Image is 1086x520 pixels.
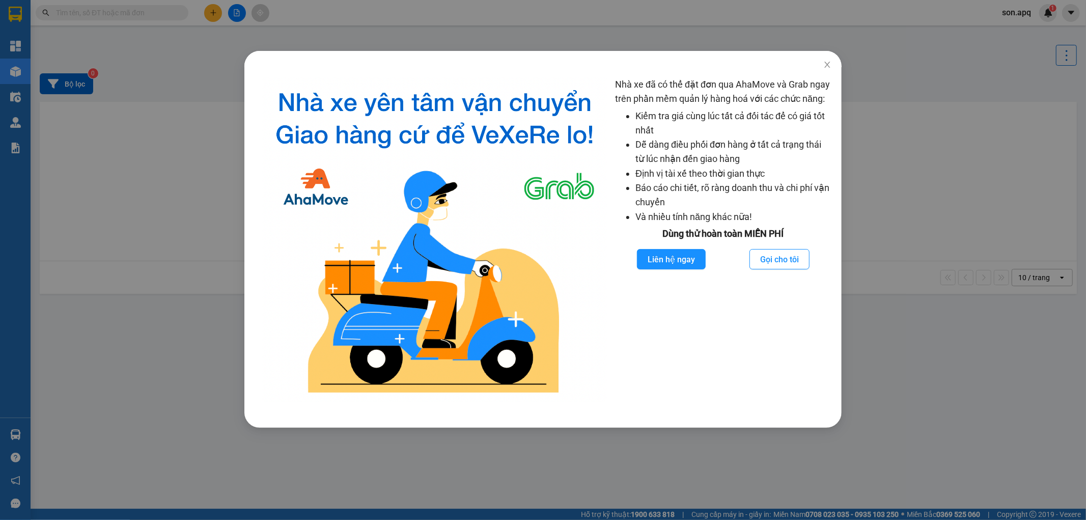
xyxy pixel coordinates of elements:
[615,227,831,241] div: Dùng thử hoàn toàn MIỄN PHÍ
[635,167,831,181] li: Định vị tài xế theo thời gian thực
[648,253,695,266] span: Liên hệ ngay
[635,109,831,138] li: Kiểm tra giá cùng lúc tất cả đối tác để có giá tốt nhất
[813,51,842,79] button: Close
[615,77,831,402] div: Nhà xe đã có thể đặt đơn qua AhaMove và Grab ngay trên phần mềm quản lý hàng hoá với các chức năng:
[749,249,810,269] button: Gọi cho tôi
[760,253,799,266] span: Gọi cho tôi
[635,138,831,167] li: Dễ dàng điều phối đơn hàng ở tất cả trạng thái từ lúc nhận đến giao hàng
[823,61,831,69] span: close
[635,181,831,210] li: Báo cáo chi tiết, rõ ràng doanh thu và chi phí vận chuyển
[635,210,831,224] li: Và nhiều tính năng khác nữa!
[637,249,706,269] button: Liên hệ ngay
[263,77,607,402] img: logo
